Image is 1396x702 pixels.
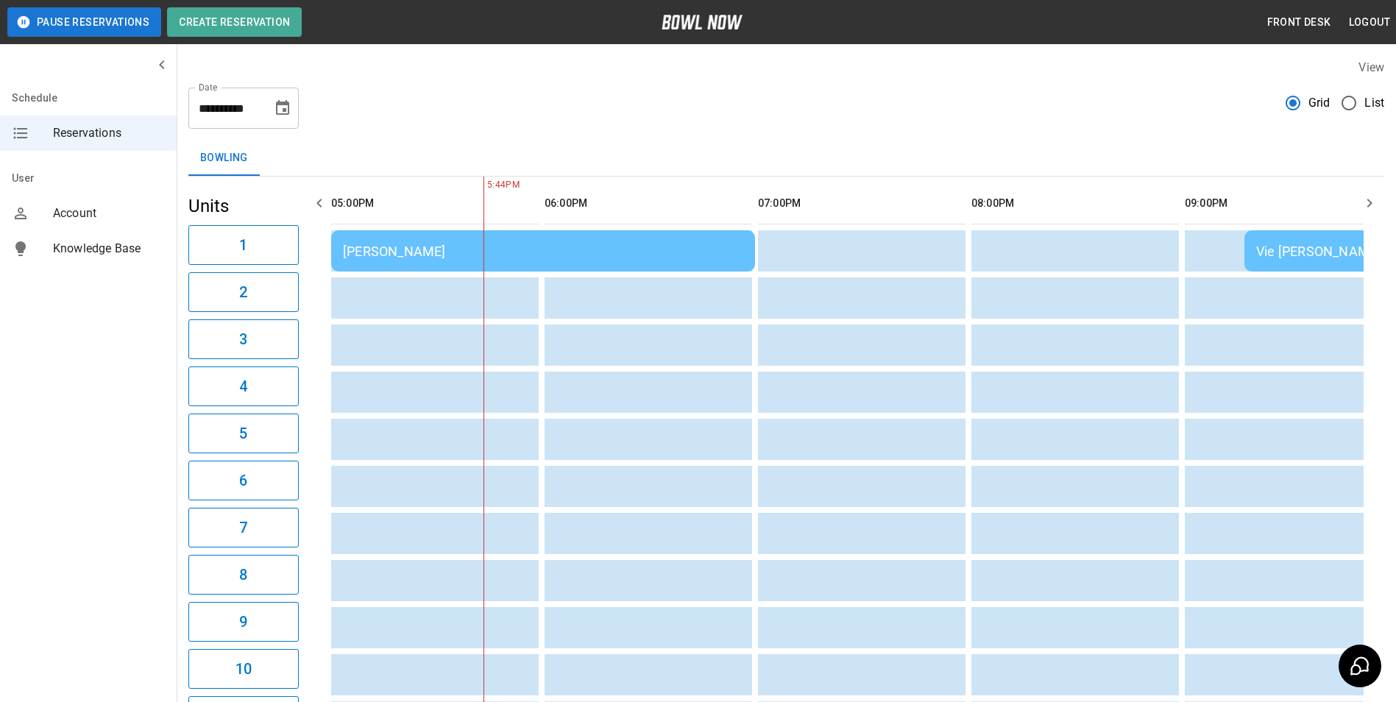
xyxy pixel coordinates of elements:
[188,272,299,312] button: 2
[239,610,247,634] h6: 9
[545,182,752,224] th: 06:00PM
[188,194,299,218] h5: Units
[53,205,165,222] span: Account
[188,141,1384,176] div: inventory tabs
[188,461,299,500] button: 6
[1261,9,1337,36] button: Front Desk
[188,141,260,176] button: Bowling
[239,280,247,304] h6: 2
[188,319,299,359] button: 3
[343,244,743,259] div: [PERSON_NAME]
[971,182,1179,224] th: 08:00PM
[239,375,247,398] h6: 4
[188,508,299,547] button: 7
[239,563,247,586] h6: 8
[1308,94,1331,112] span: Grid
[1364,94,1384,112] span: List
[239,327,247,351] h6: 3
[239,469,247,492] h6: 6
[53,124,165,142] span: Reservations
[235,657,252,681] h6: 10
[758,182,965,224] th: 07:00PM
[167,7,302,37] button: Create Reservation
[188,602,299,642] button: 9
[188,555,299,595] button: 8
[483,178,487,193] span: 5:44PM
[188,649,299,689] button: 10
[331,182,539,224] th: 05:00PM
[239,516,247,539] h6: 7
[7,7,161,37] button: Pause Reservations
[188,414,299,453] button: 5
[662,15,743,29] img: logo
[268,93,297,123] button: Choose date, selected date is Aug 30, 2025
[1343,9,1396,36] button: Logout
[188,366,299,406] button: 4
[239,422,247,445] h6: 5
[1358,60,1384,74] label: View
[188,225,299,265] button: 1
[239,233,247,257] h6: 1
[53,240,165,258] span: Knowledge Base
